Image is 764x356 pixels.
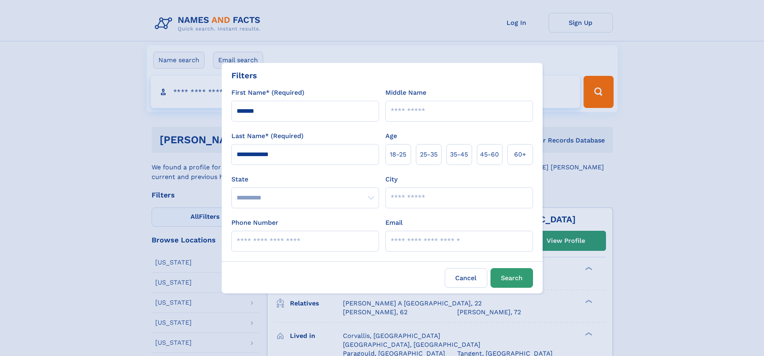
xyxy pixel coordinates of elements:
[231,69,257,81] div: Filters
[231,88,304,98] label: First Name* (Required)
[231,131,304,141] label: Last Name* (Required)
[445,268,487,288] label: Cancel
[420,150,438,159] span: 25‑35
[514,150,526,159] span: 60+
[480,150,499,159] span: 45‑60
[450,150,468,159] span: 35‑45
[490,268,533,288] button: Search
[231,175,379,184] label: State
[390,150,406,159] span: 18‑25
[385,131,397,141] label: Age
[385,218,403,228] label: Email
[385,175,397,184] label: City
[231,218,278,228] label: Phone Number
[385,88,426,98] label: Middle Name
